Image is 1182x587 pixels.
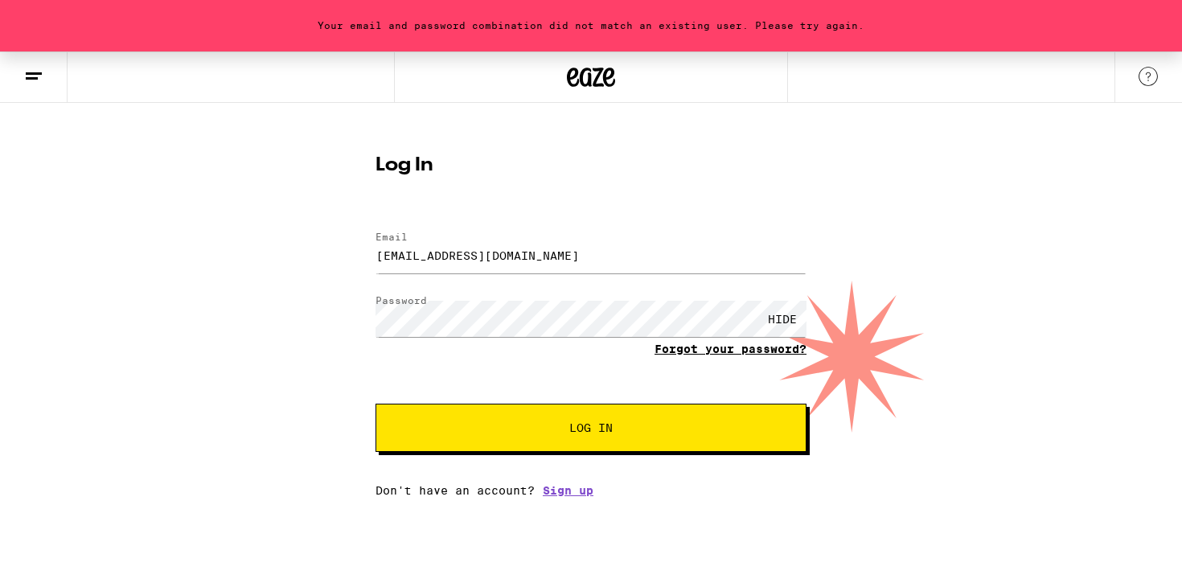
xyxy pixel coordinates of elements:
span: Log In [569,422,613,433]
div: Don't have an account? [376,484,806,497]
button: Log In [376,404,806,452]
div: HIDE [758,301,806,337]
label: Password [376,295,427,306]
a: Forgot your password? [655,343,806,355]
a: Sign up [543,484,593,497]
label: Email [376,232,408,242]
h1: Log In [376,156,806,175]
input: Email [376,237,806,273]
span: Hi. Need any help? [10,11,116,24]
